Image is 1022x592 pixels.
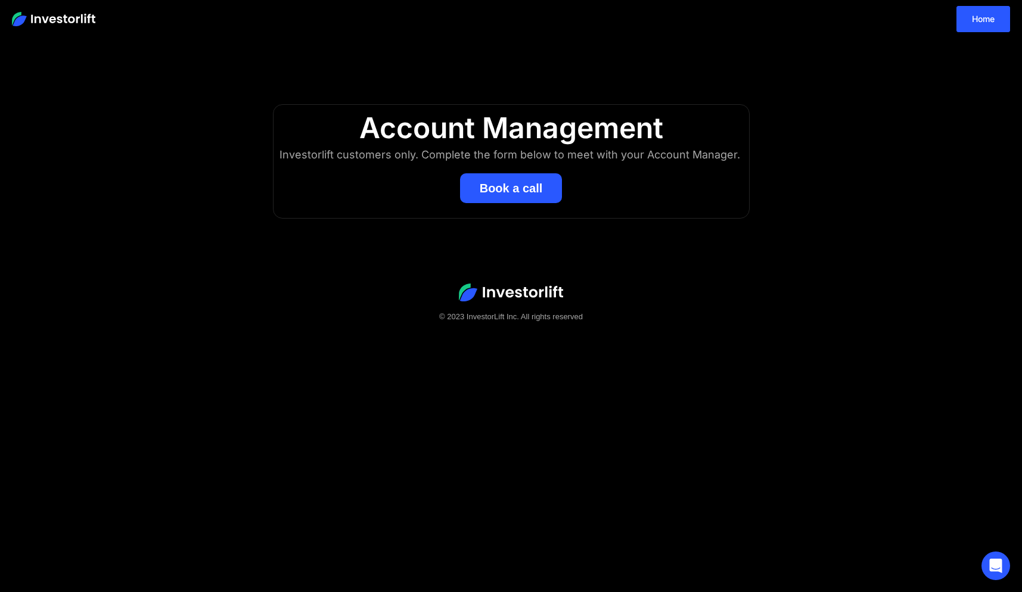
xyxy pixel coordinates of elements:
[956,6,1010,32] a: Home
[285,111,737,145] div: Account Management
[981,552,1010,580] div: Open Intercom Messenger
[460,173,563,203] button: Book a call
[279,145,743,164] div: Investorlift customers only. Complete the form below to meet with your Account Manager.
[24,311,998,323] div: © 2023 InvestorLift Inc. All rights reserved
